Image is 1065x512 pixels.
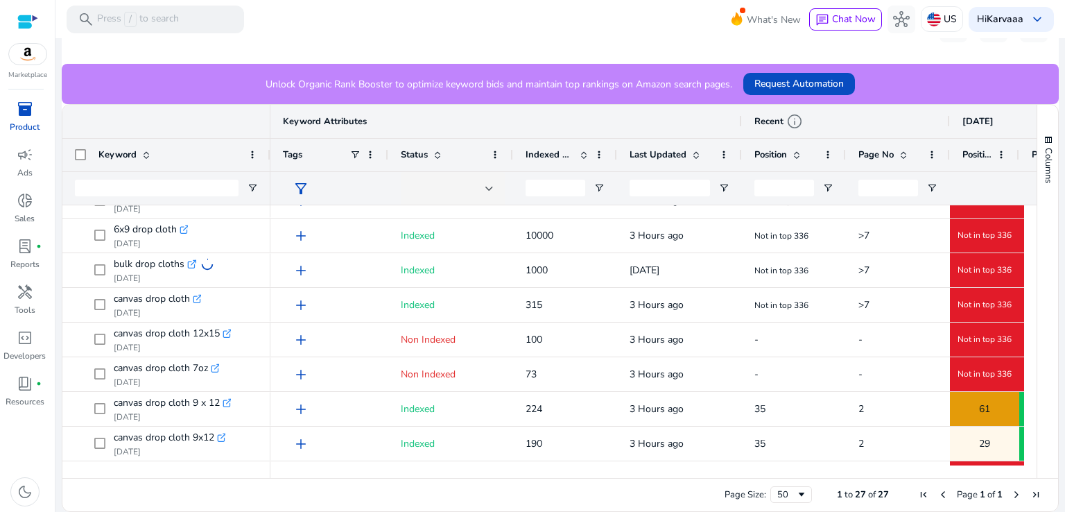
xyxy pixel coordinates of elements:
img: us.svg [927,12,941,26]
span: Indexed Products [526,148,574,161]
span: Not in top 336 [958,368,1012,379]
span: 35 [754,402,765,416]
span: filter_alt [293,180,309,197]
b: Karvaaa [987,12,1023,26]
div: Last Page [1030,489,1041,500]
span: Not in top 336 [958,230,1012,241]
span: 1 [997,488,1003,501]
p: [DATE] [114,203,222,214]
span: add [293,436,309,452]
span: - [858,368,863,381]
span: 6x9 drop cloth [114,220,177,239]
span: search [78,11,94,28]
span: Indexed [401,229,435,242]
button: chatChat Now [809,8,882,31]
input: Page No Filter Input [858,180,918,196]
div: First Page [918,489,929,500]
span: Non Indexed [401,333,456,346]
span: Not in top 336 [958,264,1012,275]
span: 1 [980,488,985,501]
span: Position [754,148,787,161]
span: canvas drop cloth [114,289,190,309]
span: 27 [878,488,889,501]
span: Not in top 336 [754,300,808,311]
span: >7 [858,229,869,242]
span: Not in top 336 [958,299,1012,310]
span: 190 [526,437,542,450]
span: Keyword [98,148,137,161]
span: add [293,228,309,244]
div: Next Page [1011,489,1022,500]
button: Open Filter Menu [926,182,937,194]
span: 27 [855,488,866,501]
span: >7 [858,298,869,312]
span: add [293,332,309,348]
button: Open Filter Menu [594,182,605,194]
span: info [786,113,803,130]
div: Recent [754,113,803,130]
span: lab_profile [17,238,33,255]
span: Non Indexed [401,368,456,381]
p: Unlock Organic Rank Booster to optimize keyword bids and maintain top rankings on Amazon search p... [266,77,732,92]
p: [DATE] [114,307,201,318]
span: of [987,488,995,501]
p: Reports [10,258,40,271]
span: Keyword Attributes [283,115,367,128]
div: 50 [777,488,796,501]
p: Ads [17,167,33,179]
span: bulk drop cloths [114,255,184,274]
p: [DATE] [114,446,225,457]
p: [DATE] [114,411,231,423]
span: >7 [858,264,869,277]
span: canvas drop cloth 9x12 [114,428,214,447]
span: 3 Hours ago [630,437,684,450]
p: Resources [6,395,44,408]
span: - [858,333,863,346]
button: hub [887,6,915,33]
p: Developers [3,350,46,362]
p: [DATE] [114,238,188,249]
span: canvas drop cloth 12x15 [114,324,220,343]
input: Indexed Products Filter Input [526,180,585,196]
span: What's New [747,8,801,32]
span: Not in top 336 [958,334,1012,345]
span: Page No [858,148,894,161]
span: canvas drop cloth 9 x 12 [114,393,220,413]
p: [DATE] [114,273,214,284]
span: 3 Hours ago [630,368,684,381]
span: Indexed [401,264,435,277]
p: Product [10,121,40,133]
p: US [944,7,957,31]
span: Page No [1032,148,1061,161]
span: Tags [283,148,302,161]
div: Page Size: [725,488,766,501]
span: 3 Hours ago [630,402,684,416]
span: add [293,193,309,210]
button: Open Filter Menu [718,182,729,194]
span: 2 [858,437,864,450]
span: Request Automation [754,76,844,91]
span: 3 Hours ago [630,298,684,312]
span: 100 [526,333,542,346]
span: 3 Hours ago [630,229,684,242]
span: hub [893,11,910,28]
span: 61 [979,395,990,423]
span: Indexed [401,402,435,416]
p: Tools [15,304,35,316]
span: Indexed [401,298,435,312]
span: to [845,488,853,501]
span: Not in top 336 [754,265,808,276]
span: Page [957,488,978,501]
span: 29 [979,429,990,458]
span: 10000 [526,229,553,242]
span: 2 [858,402,864,416]
span: fiber_manual_record [36,381,42,386]
p: Press to search [97,12,179,27]
span: - [754,333,759,346]
span: 3 Hours ago [630,333,684,346]
span: Chat Now [832,12,876,26]
input: Keyword Filter Input [75,180,239,196]
span: Status [401,148,428,161]
span: 1 [837,488,842,501]
span: Last Updated [630,148,686,161]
